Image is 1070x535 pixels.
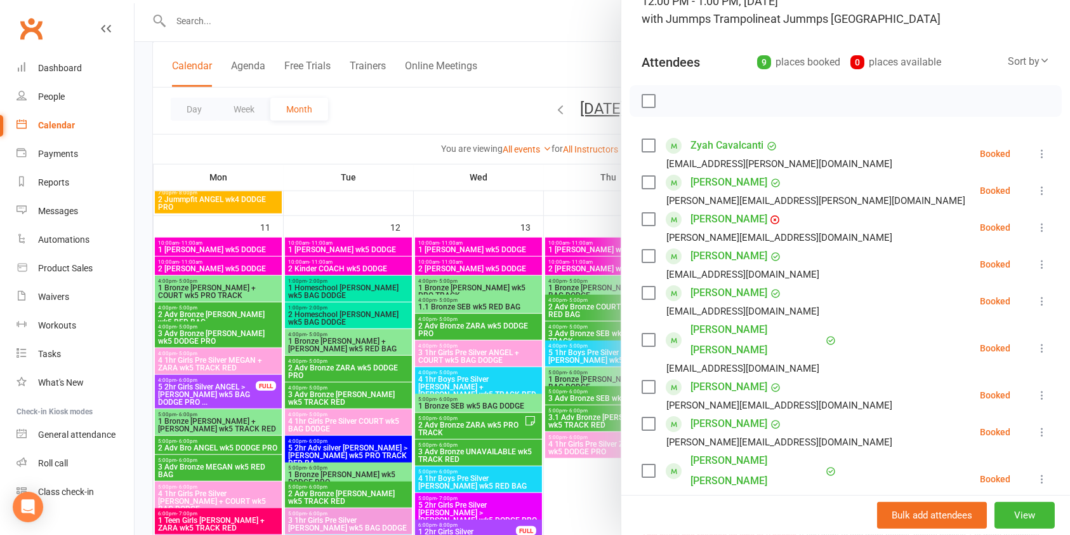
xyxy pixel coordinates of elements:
[770,12,941,25] span: at Jummps [GEOGRAPHIC_DATA]
[757,53,840,71] div: places booked
[690,377,767,397] a: [PERSON_NAME]
[690,283,767,303] a: [PERSON_NAME]
[690,414,767,434] a: [PERSON_NAME]
[666,303,819,320] div: [EMAIL_ADDRESS][DOMAIN_NAME]
[642,12,770,25] span: with Jummps Trampoline
[38,263,93,273] div: Product Sales
[666,360,819,377] div: [EMAIL_ADDRESS][DOMAIN_NAME]
[38,63,82,73] div: Dashboard
[642,53,700,71] div: Attendees
[38,377,84,388] div: What's New
[17,478,134,506] a: Class kiosk mode
[980,149,1010,158] div: Booked
[17,54,134,83] a: Dashboard
[17,449,134,478] a: Roll call
[17,369,134,397] a: What's New
[17,283,134,311] a: Waivers
[980,344,1010,353] div: Booked
[17,111,134,140] a: Calendar
[850,53,941,71] div: places available
[980,186,1010,195] div: Booked
[38,320,76,330] div: Workouts
[17,311,134,340] a: Workouts
[690,246,767,266] a: [PERSON_NAME]
[17,340,134,369] a: Tasks
[666,193,965,209] div: [PERSON_NAME][EMAIL_ADDRESS][PERSON_NAME][DOMAIN_NAME]
[980,475,1010,484] div: Booked
[690,450,822,491] a: [PERSON_NAME] [PERSON_NAME]
[666,156,892,172] div: [EMAIL_ADDRESS][PERSON_NAME][DOMAIN_NAME]
[690,172,767,193] a: [PERSON_NAME]
[980,428,1010,437] div: Booked
[980,223,1010,232] div: Booked
[38,149,78,159] div: Payments
[690,135,763,156] a: Zyah Cavalcanti
[38,458,68,468] div: Roll call
[38,292,69,302] div: Waivers
[17,254,134,283] a: Product Sales
[38,487,94,497] div: Class check-in
[980,297,1010,306] div: Booked
[13,492,43,522] div: Open Intercom Messenger
[17,226,134,254] a: Automations
[38,177,69,187] div: Reports
[17,197,134,226] a: Messages
[38,91,65,102] div: People
[17,421,134,449] a: General attendance kiosk mode
[690,320,822,360] a: [PERSON_NAME] [PERSON_NAME]
[1008,53,1050,70] div: Sort by
[690,209,767,229] a: [PERSON_NAME]
[666,491,819,508] div: [EMAIL_ADDRESS][DOMAIN_NAME]
[38,349,61,359] div: Tasks
[38,120,75,130] div: Calendar
[757,55,771,69] div: 9
[666,229,892,246] div: [PERSON_NAME][EMAIL_ADDRESS][DOMAIN_NAME]
[980,260,1010,269] div: Booked
[980,391,1010,400] div: Booked
[666,266,819,283] div: [EMAIL_ADDRESS][DOMAIN_NAME]
[17,140,134,168] a: Payments
[15,13,47,44] a: Clubworx
[38,430,116,440] div: General attendance
[994,502,1055,529] button: View
[17,168,134,197] a: Reports
[38,206,78,216] div: Messages
[850,55,864,69] div: 0
[17,83,134,111] a: People
[666,397,892,414] div: [PERSON_NAME][EMAIL_ADDRESS][DOMAIN_NAME]
[38,234,89,245] div: Automations
[666,434,892,450] div: [PERSON_NAME][EMAIL_ADDRESS][DOMAIN_NAME]
[877,502,987,529] button: Bulk add attendees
